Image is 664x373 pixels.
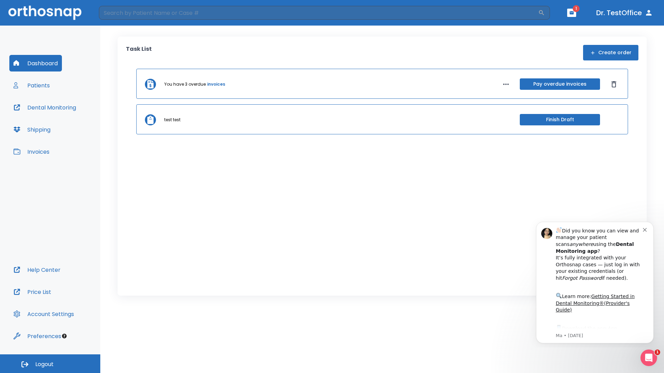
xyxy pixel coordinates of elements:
[593,7,656,19] button: Dr. TestOffice
[640,350,657,366] iframe: Intercom live chat
[30,117,117,123] p: Message from Ma, sent 5w ago
[99,6,538,20] input: Search by Patient Name or Case #
[35,361,54,368] span: Logout
[9,284,55,300] button: Price List
[117,11,123,16] button: Dismiss notification
[164,81,206,87] p: You have 3 overdue
[8,6,82,20] img: Orthosnap
[583,45,638,60] button: Create order
[9,143,54,160] button: Invoices
[30,108,117,144] div: Download the app: | ​ Let us know if you need help getting started!
[526,216,664,347] iframe: Intercom notifications message
[164,117,181,123] p: test test
[9,306,78,322] button: Account Settings
[61,333,67,339] div: Tooltip anchor
[608,79,619,90] button: Dismiss
[9,77,54,94] button: Patients
[9,121,55,138] button: Shipping
[9,99,80,116] button: Dental Monitoring
[9,55,62,71] button: Dashboard
[655,350,660,355] span: 1
[207,81,225,87] a: invoices
[520,78,600,90] button: Pay overdue invoices
[9,328,65,344] button: Preferences
[126,45,152,60] p: Task List
[520,114,600,125] button: Finish Draft
[573,5,580,12] span: 1
[9,261,65,278] button: Help Center
[30,110,92,123] a: App Store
